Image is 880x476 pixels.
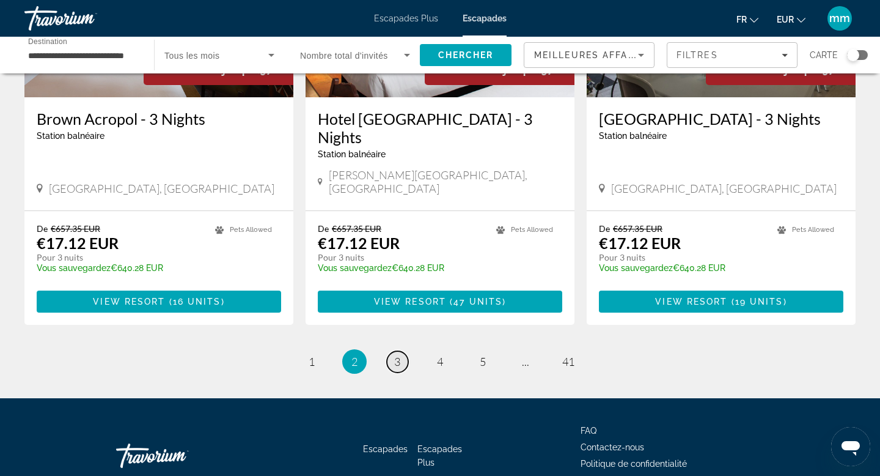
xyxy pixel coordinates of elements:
[511,226,553,234] span: Pets Allowed
[562,355,574,368] span: 41
[37,131,105,141] span: Station balnéaire
[417,444,462,467] a: Escapades Plus
[318,291,562,313] button: View Resort(47 units)
[37,223,48,234] span: De
[318,263,392,273] span: Vous sauvegardez
[736,15,747,24] font: fr
[736,10,758,28] button: Changer de langue
[599,234,681,252] p: €17.12 EUR
[230,226,272,234] span: Pets Allowed
[300,51,388,61] span: Nombre total d'invités
[332,223,381,234] span: €657.35 EUR
[446,297,506,307] span: ( )
[534,50,651,60] span: Meilleures affaires
[37,263,111,273] span: Vous sauvegardez
[318,263,484,273] p: €640.28 EUR
[437,355,443,368] span: 4
[37,234,119,252] p: €17.12 EUR
[37,263,203,273] p: €640.28 EUR
[599,291,843,313] button: View Resort(19 units)
[37,252,203,263] p: Pour 3 nuits
[374,297,446,307] span: View Resort
[824,6,856,31] button: Menu utilisateur
[374,13,438,23] a: Escapades Plus
[116,437,238,474] a: Rentrer à la maison
[480,355,486,368] span: 5
[351,355,358,368] span: 2
[599,263,765,273] p: €640.28 EUR
[363,444,408,454] a: Escapades
[93,297,165,307] span: View Resort
[37,291,281,313] button: View Resort(16 units)
[727,297,787,307] span: ( )
[49,182,274,195] span: [GEOGRAPHIC_DATA], [GEOGRAPHIC_DATA]
[777,10,805,28] button: Changer de devise
[318,223,329,234] span: De
[463,13,507,23] a: Escapades
[792,226,834,234] span: Pets Allowed
[329,168,562,195] span: [PERSON_NAME][GEOGRAPHIC_DATA], [GEOGRAPHIC_DATA]
[318,110,562,146] a: Hotel [GEOGRAPHIC_DATA] - 3 Nights
[165,297,224,307] span: ( )
[810,46,838,64] span: Carte
[28,48,138,63] input: Select destination
[581,442,644,452] a: Contactez-nous
[777,15,794,24] font: EUR
[676,50,718,60] span: Filtres
[453,297,502,307] span: 47 units
[599,110,843,128] a: [GEOGRAPHIC_DATA] - 3 Nights
[613,223,662,234] span: €657.35 EUR
[599,223,610,234] span: De
[581,426,596,436] a: FAQ
[394,355,400,368] span: 3
[318,252,484,263] p: Pour 3 nuits
[522,355,529,368] span: ...
[831,427,870,466] iframe: Bouton de lancement de la fenêtre de messagerie
[28,37,67,45] span: Destination
[438,50,494,60] span: Chercher
[24,349,856,374] nav: Pagination
[735,297,783,307] span: 19 units
[599,131,667,141] span: Station balnéaire
[667,42,798,68] button: Filters
[655,297,727,307] span: View Resort
[309,355,315,368] span: 1
[611,182,837,195] span: [GEOGRAPHIC_DATA], [GEOGRAPHIC_DATA]
[581,459,687,469] a: Politique de confidentialité
[534,48,644,62] mat-select: Sort by
[599,252,765,263] p: Pour 3 nuits
[829,12,850,24] font: mm
[37,110,281,128] a: Brown Acropol - 3 Nights
[599,263,673,273] span: Vous sauvegardez
[318,149,386,159] span: Station balnéaire
[173,297,221,307] span: 16 units
[24,2,147,34] a: Travorium
[318,234,400,252] p: €17.12 EUR
[420,44,512,66] button: Search
[51,223,100,234] span: €657.35 EUR
[164,51,220,61] span: Tous les mois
